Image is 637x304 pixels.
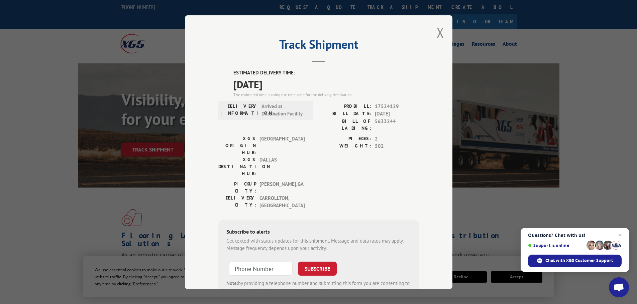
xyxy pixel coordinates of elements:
span: Chat with XGS Customer Support [545,258,613,264]
div: Open chat [609,277,629,297]
span: Questions? Chat with us! [528,233,622,238]
label: PROBILL: [319,102,371,110]
span: Close chat [616,231,624,239]
span: 17524129 [375,102,419,110]
input: Phone Number [229,261,293,275]
span: 502 [375,142,419,150]
span: [GEOGRAPHIC_DATA] [259,135,305,156]
span: Support is online [528,243,584,248]
label: PIECES: [319,135,371,142]
label: BILL DATE: [319,110,371,118]
span: 2 [375,135,419,142]
h2: Track Shipment [218,40,419,52]
label: ESTIMATED DELIVERY TIME: [233,69,419,77]
span: Arrived at Destination Facility [261,102,307,117]
span: [DATE] [233,76,419,91]
label: WEIGHT: [319,142,371,150]
div: Get texted with status updates for this shipment. Message and data rates may apply. Message frequ... [226,237,411,252]
span: 5633244 [375,117,419,131]
span: CARROLLTON , [GEOGRAPHIC_DATA] [259,194,305,209]
label: XGS ORIGIN HUB: [218,135,256,156]
span: [PERSON_NAME] , GA [259,180,305,194]
label: BILL OF LADING: [319,117,371,131]
span: DALLAS [259,156,305,177]
div: Chat with XGS Customer Support [528,255,622,267]
label: DELIVERY CITY: [218,194,256,209]
button: Close modal [437,24,444,41]
button: SUBSCRIBE [298,261,337,275]
strong: Note: [226,280,238,286]
label: PICKUP CITY: [218,180,256,194]
div: Subscribe to alerts [226,227,411,237]
div: by providing a telephone number and submitting this form you are consenting to be contacted by SM... [226,279,411,302]
span: [DATE] [375,110,419,118]
label: XGS DESTINATION HUB: [218,156,256,177]
div: The estimated time is using the time zone for the delivery destination. [233,91,419,97]
label: DELIVERY INFORMATION: [220,102,258,117]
